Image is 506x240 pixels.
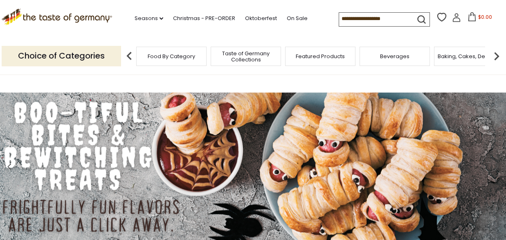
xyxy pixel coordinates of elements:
a: Oktoberfest [245,14,277,23]
a: Baking, Cakes, Desserts [438,53,501,59]
img: next arrow [488,48,505,64]
img: previous arrow [121,48,137,64]
a: Featured Products [296,53,345,59]
a: Taste of Germany Collections [213,50,279,63]
a: Seasons [135,14,163,23]
a: On Sale [287,14,308,23]
a: Food By Category [148,53,195,59]
p: Choice of Categories [2,46,121,66]
button: $0.00 [463,12,497,25]
a: Beverages [380,53,409,59]
a: Christmas - PRE-ORDER [173,14,235,23]
span: $0.00 [478,14,492,20]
